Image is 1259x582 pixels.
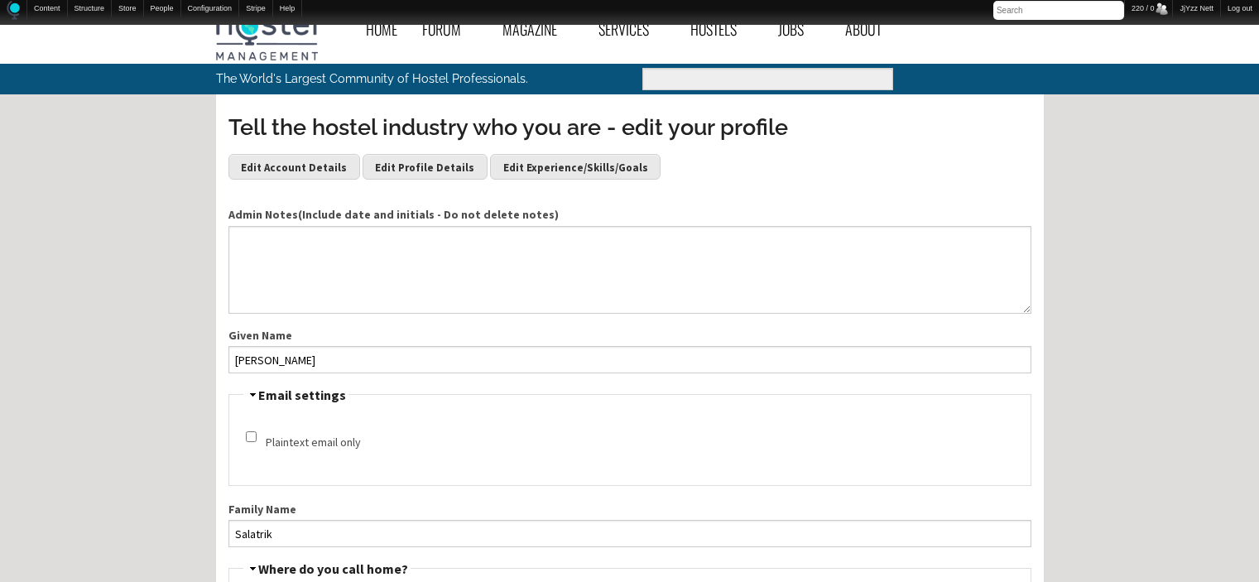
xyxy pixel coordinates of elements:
[642,68,893,90] input: Enter the terms you wish to search for.
[246,431,257,442] input: Check this option if you do not wish to receive email messages with graphics and styles.
[266,434,361,451] label: Plaintext email only
[228,154,360,179] a: Edit Account Details
[7,1,20,20] img: Home
[993,1,1124,20] input: Search
[353,11,410,48] a: Home
[490,11,586,48] a: Magazine
[363,154,488,179] a: Edit Profile Details
[228,112,1031,143] h3: Tell the hostel industry who you are - edit your profile
[228,327,1031,344] label: Given Name
[228,501,1031,518] label: Family Name
[766,11,833,48] a: Jobs
[246,388,346,402] span: Email settings
[833,11,911,48] a: About
[586,11,678,48] a: Services
[410,11,490,48] a: Forum
[216,11,318,60] img: Hostel Management Home
[678,11,766,48] a: Hostels
[228,206,1031,224] label: Admin Notes(Include date and initials - Do not delete notes)
[246,562,408,575] span: Where do you call home?
[490,154,661,179] a: Edit Experience/Skills/Goals
[216,64,561,94] p: The World's Largest Community of Hostel Professionals.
